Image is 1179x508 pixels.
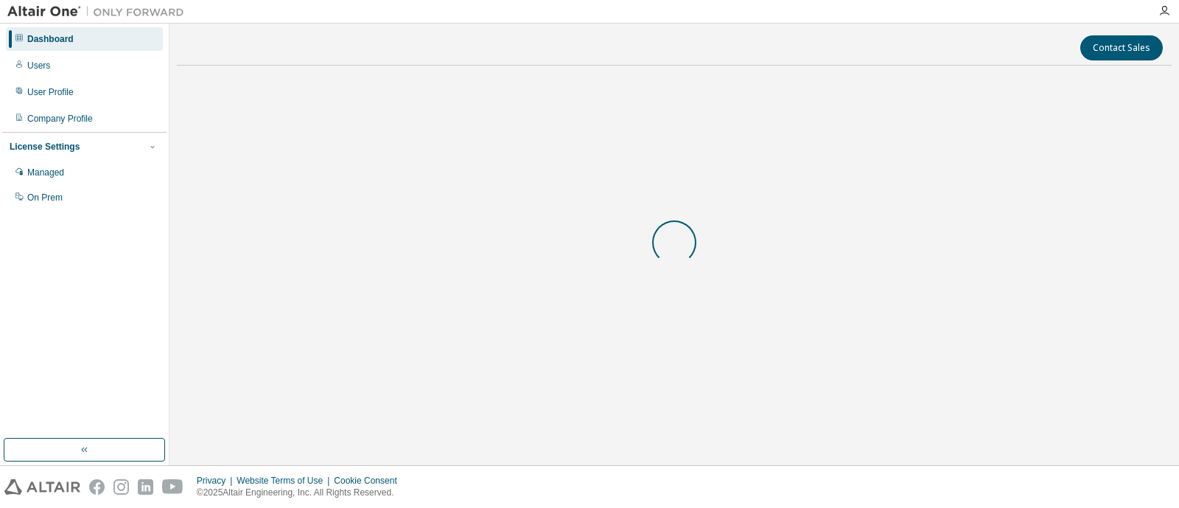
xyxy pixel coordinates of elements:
[27,167,64,178] div: Managed
[1080,35,1163,60] button: Contact Sales
[197,475,237,487] div: Privacy
[27,113,93,125] div: Company Profile
[27,33,74,45] div: Dashboard
[10,141,80,153] div: License Settings
[27,86,74,98] div: User Profile
[27,60,50,72] div: Users
[89,479,105,495] img: facebook.svg
[162,479,183,495] img: youtube.svg
[7,4,192,19] img: Altair One
[4,479,80,495] img: altair_logo.svg
[113,479,129,495] img: instagram.svg
[237,475,334,487] div: Website Terms of Use
[138,479,153,495] img: linkedin.svg
[334,475,405,487] div: Cookie Consent
[197,487,406,499] p: © 2025 Altair Engineering, Inc. All Rights Reserved.
[27,192,63,203] div: On Prem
